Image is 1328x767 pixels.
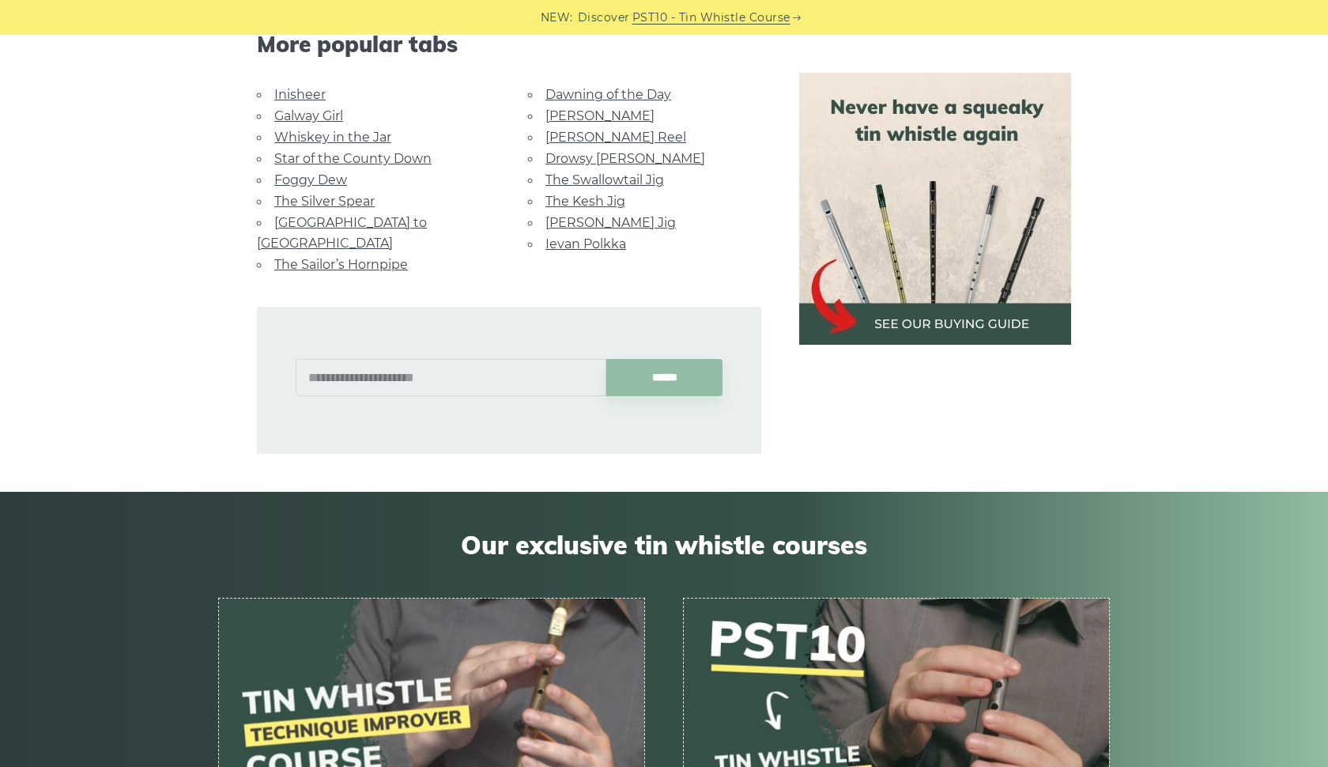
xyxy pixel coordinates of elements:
[274,151,432,166] a: Star of the County Down
[545,130,686,145] a: [PERSON_NAME] Reel
[274,130,391,145] a: Whiskey in the Jar
[218,530,1110,560] span: Our exclusive tin whistle courses
[578,9,630,27] span: Discover
[274,257,408,272] a: The Sailor’s Hornpipe
[274,194,375,209] a: The Silver Spear
[541,9,573,27] span: NEW:
[799,73,1071,345] img: tin whistle buying guide
[545,151,705,166] a: Drowsy [PERSON_NAME]
[545,87,671,102] a: Dawning of the Day
[545,108,655,123] a: [PERSON_NAME]
[632,9,790,27] a: PST10 - Tin Whistle Course
[274,172,347,187] a: Foggy Dew
[545,172,664,187] a: The Swallowtail Jig
[545,215,676,230] a: [PERSON_NAME] Jig
[257,31,761,58] span: More popular tabs
[545,194,625,209] a: The Kesh Jig
[257,215,427,251] a: [GEOGRAPHIC_DATA] to [GEOGRAPHIC_DATA]
[274,87,326,102] a: Inisheer
[545,236,626,251] a: Ievan Polkka
[274,108,343,123] a: Galway Girl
